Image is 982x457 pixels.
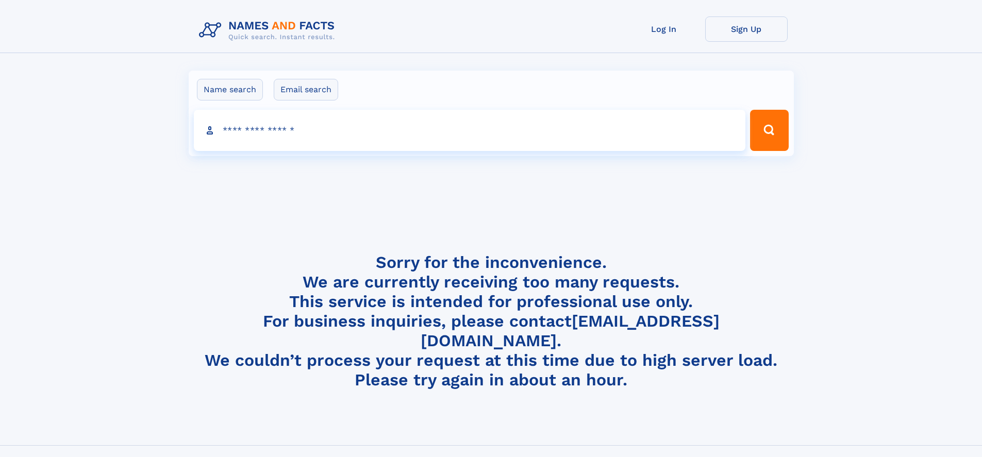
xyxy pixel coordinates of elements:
[197,79,263,100] label: Name search
[750,110,788,151] button: Search Button
[421,311,720,350] a: [EMAIL_ADDRESS][DOMAIN_NAME]
[623,16,705,42] a: Log In
[194,110,746,151] input: search input
[705,16,788,42] a: Sign Up
[195,252,788,390] h4: Sorry for the inconvenience. We are currently receiving too many requests. This service is intend...
[195,16,343,44] img: Logo Names and Facts
[274,79,338,100] label: Email search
